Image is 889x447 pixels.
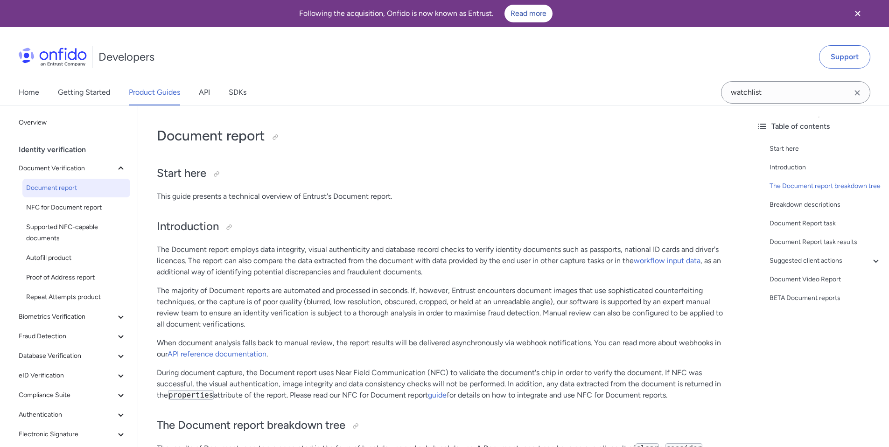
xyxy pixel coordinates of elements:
span: Electronic Signature [19,429,115,440]
span: Authentication [19,409,115,420]
span: Document report [26,182,126,194]
a: API reference documentation [168,349,266,358]
button: Fraud Detection [15,327,130,346]
a: Read more [504,5,553,22]
a: Home [19,79,39,105]
button: Electronic Signature [15,425,130,444]
input: Onfido search input field [721,81,870,104]
h1: Developers [98,49,154,64]
h2: Introduction [157,219,730,235]
svg: Close banner [852,8,863,19]
div: Table of contents [756,121,882,132]
a: Document report [22,179,130,197]
a: Document Video Report [770,274,882,285]
a: Support [819,45,870,69]
h2: The Document report breakdown tree [157,418,730,433]
button: Close banner [840,2,875,25]
svg: Clear search field button [852,87,863,98]
div: Identity verification [19,140,134,159]
span: eID Verification [19,370,115,381]
button: Database Verification [15,347,130,365]
a: Introduction [770,162,882,173]
a: Document Report task results [770,237,882,248]
p: The majority of Document reports are automated and processed in seconds. If, however, Entrust enc... [157,285,730,330]
a: Product Guides [129,79,180,105]
p: During document capture, the Document report uses Near Field Communication (NFC) to validate the ... [157,367,730,401]
span: NFC for Document report [26,202,126,213]
a: API [199,79,210,105]
button: Document Verification [15,159,130,178]
div: Following the acquisition, Onfido is now known as Entrust. [11,5,840,22]
p: When document analysis falls back to manual review, the report results will be delivered asynchro... [157,337,730,360]
p: The Document report employs data integrity, visual authenticity and database record checks to ver... [157,244,730,278]
a: Proof of Address report [22,268,130,287]
a: Overview [15,113,130,132]
a: Repeat Attempts product [22,288,130,307]
button: eID Verification [15,366,130,385]
h2: Start here [157,166,730,182]
a: Document Report task [770,218,882,229]
a: SDKs [229,79,246,105]
span: Biometrics Verification [19,311,115,322]
span: Proof of Address report [26,272,126,283]
span: Database Verification [19,350,115,362]
a: guide [428,391,447,399]
a: Start here [770,143,882,154]
h1: Document report [157,126,730,145]
span: Supported NFC-capable documents [26,222,126,244]
button: Authentication [15,405,130,424]
a: BETA Document reports [770,293,882,304]
button: Biometrics Verification [15,307,130,326]
a: workflow input data [634,256,700,265]
a: Getting Started [58,79,110,105]
a: The Document report breakdown tree [770,181,882,192]
button: Compliance Suite [15,386,130,405]
a: Supported NFC-capable documents [22,218,130,248]
a: Autofill product [22,249,130,267]
span: Overview [19,117,126,128]
span: Document Verification [19,163,115,174]
a: NFC for Document report [22,198,130,217]
a: Suggested client actions [770,255,882,266]
a: Breakdown descriptions [770,199,882,210]
span: Compliance Suite [19,390,115,401]
span: Autofill product [26,252,126,264]
p: This guide presents a technical overview of Entrust's Document report. [157,191,730,202]
span: Fraud Detection [19,331,115,342]
code: properties [168,390,214,400]
img: Onfido Logo [19,48,87,66]
span: Repeat Attempts product [26,292,126,303]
